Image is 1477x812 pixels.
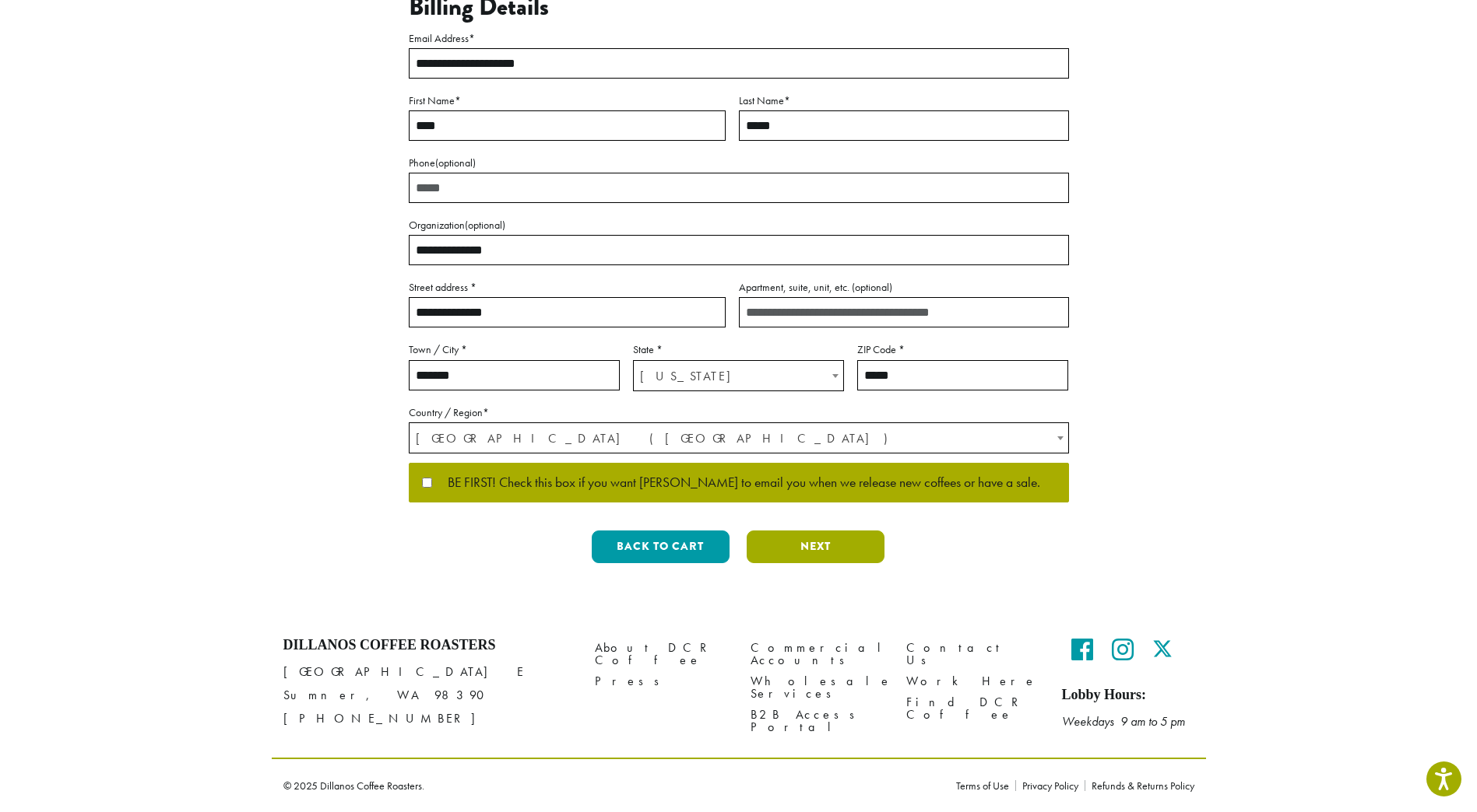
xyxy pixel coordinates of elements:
h4: Dillanos Coffee Roasters [283,637,571,654]
label: Organization [409,215,1069,235]
a: B2B Access Portal [751,705,883,738]
a: Wholesale Services [751,671,883,705]
a: Press [595,671,727,692]
a: Find DCR Coffee [906,692,1039,726]
input: BE FIRST! Check this box if you want [PERSON_NAME] to email you when we release new coffees or ha... [422,478,432,488]
label: ZIP Code [857,340,1068,359]
span: Washington [634,361,843,391]
span: United States (US) [410,423,1068,453]
span: (optional) [852,280,892,294]
em: Weekdays 9 am to 5 pm [1062,713,1185,730]
a: Commercial Accounts [751,637,883,670]
p: [GEOGRAPHIC_DATA] E Sumner, WA 98390 [PHONE_NUMBER] [283,660,571,730]
span: BE FIRST! Check this box if you want [PERSON_NAME] to email you when we release new coffees or ha... [432,476,1040,490]
label: Last Name [739,91,1069,110]
a: Privacy Policy [1015,780,1085,791]
label: Email Address [409,29,1069,48]
button: Back to cart [592,530,730,563]
label: Apartment, suite, unit, etc. [739,278,1069,297]
a: About DCR Coffee [595,637,727,670]
span: Country / Region [409,422,1069,453]
span: State [633,360,844,391]
label: First Name [409,91,726,110]
span: (optional) [435,156,476,170]
h5: Lobby Hours: [1062,687,1194,704]
a: Refunds & Returns Policy [1085,780,1194,791]
a: Contact Us [906,637,1039,670]
label: State [633,340,844,359]
label: Street address [409,278,726,297]
p: © 2025 Dillanos Coffee Roasters. [283,780,933,791]
a: Work Here [906,671,1039,692]
span: (optional) [465,218,505,232]
a: Terms of Use [956,780,1015,791]
label: Town / City [409,340,620,359]
button: Next [747,530,884,563]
